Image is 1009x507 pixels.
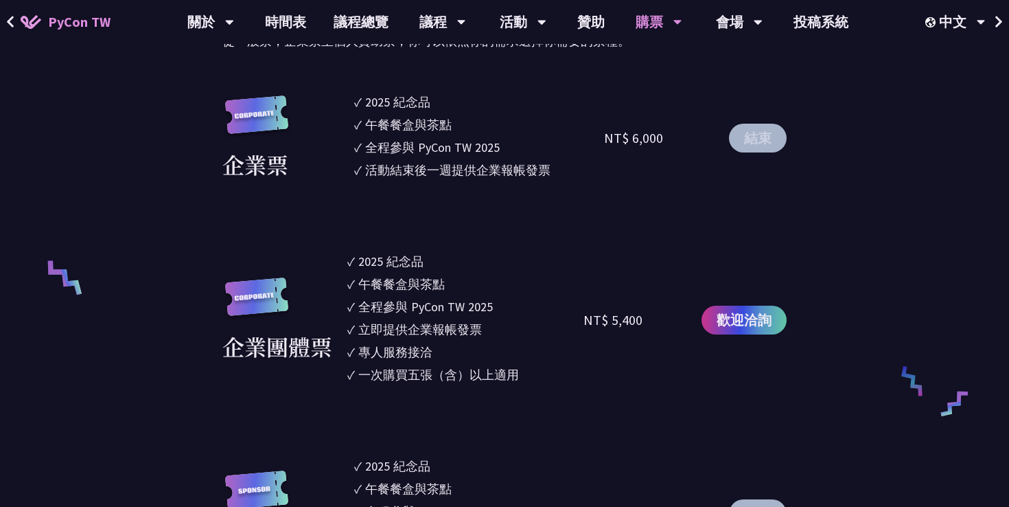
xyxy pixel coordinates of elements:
[604,128,663,148] div: NT$ 6,000
[48,12,111,32] span: PyCon TW
[354,161,604,179] li: ✓
[222,148,288,181] div: 企業票
[365,115,452,134] div: 午餐餐盒與茶點
[729,124,787,153] button: 結束
[354,93,604,111] li: ✓
[222,95,291,148] img: corporate.a587c14.svg
[365,457,430,475] div: 2025 紀念品
[365,93,430,111] div: 2025 紀念品
[365,480,452,498] div: 午餐餐盒與茶點
[717,310,772,330] span: 歡迎洽詢
[358,365,519,384] div: 一次購買五張（含）以上適用
[222,278,291,330] img: corporate.a587c14.svg
[358,252,424,271] div: 2025 紀念品
[347,320,583,339] li: ✓
[354,480,604,498] li: ✓
[701,306,787,335] a: 歡迎洽詢
[925,17,939,27] img: Locale Icon
[365,161,550,179] div: 活動結束後一週提供企業報帳發票
[365,138,500,157] div: 全程參與 PyCon TW 2025
[7,5,124,39] a: PyCon TW
[347,297,583,316] li: ✓
[21,15,41,29] img: Home icon of PyCon TW 2025
[347,275,583,293] li: ✓
[354,115,604,134] li: ✓
[358,320,482,339] div: 立即提供企業報帳發票
[358,343,432,361] div: 專人服務接洽
[347,365,583,384] li: ✓
[358,275,445,293] div: 午餐餐盒與茶點
[347,343,583,361] li: ✓
[354,457,604,475] li: ✓
[222,330,332,363] div: 企業團體票
[354,138,604,157] li: ✓
[347,252,583,271] li: ✓
[583,310,642,330] div: NT$ 5,400
[358,297,493,316] div: 全程參與 PyCon TW 2025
